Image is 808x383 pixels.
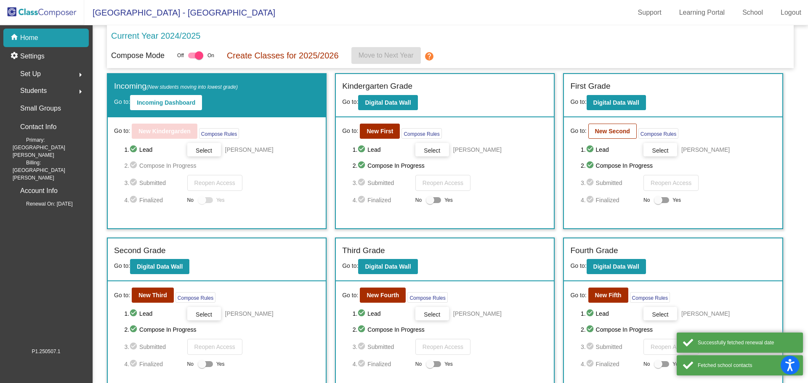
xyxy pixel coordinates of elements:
[124,359,183,369] span: 4. Finalized
[367,128,393,135] b: New First
[129,178,139,188] mat-icon: check_circle
[423,180,463,186] span: Reopen Access
[138,292,167,298] b: New Third
[353,325,548,335] span: 2. Compose In Progress
[698,362,797,369] div: Fetched school contacts
[177,52,184,59] span: Off
[353,359,411,369] span: 4. Finalized
[137,99,195,106] b: Incoming Dashboard
[586,309,596,319] mat-icon: check_circle
[444,195,453,205] span: Yes
[570,80,610,92] label: First Grade
[586,178,596,188] mat-icon: check_circle
[581,145,639,155] span: 1. Lead
[13,200,72,208] span: Renewal On: [DATE]
[20,121,56,133] p: Contact Info
[357,178,367,188] mat-icon: check_circle
[20,103,61,114] p: Small Groups
[130,95,202,110] button: Incoming Dashboard
[114,127,130,135] span: Go to:
[138,128,191,135] b: New Kindergarden
[175,292,215,303] button: Compose Rules
[216,195,225,205] span: Yes
[651,180,691,186] span: Reopen Access
[342,291,358,300] span: Go to:
[407,292,447,303] button: Compose Rules
[129,309,139,319] mat-icon: check_circle
[359,52,414,59] span: Move to Next Year
[75,87,85,97] mat-icon: arrow_right
[643,307,677,320] button: Select
[196,147,212,154] span: Select
[643,339,699,355] button: Reopen Access
[681,145,730,154] span: [PERSON_NAME]
[187,339,242,355] button: Reopen Access
[342,262,358,269] span: Go to:
[358,259,417,274] button: Digital Data Wall
[124,178,183,188] span: 3. Submitted
[75,70,85,80] mat-icon: arrow_right
[20,33,38,43] p: Home
[124,145,183,155] span: 1. Lead
[353,145,411,155] span: 1. Lead
[187,196,194,204] span: No
[681,309,730,318] span: [PERSON_NAME]
[130,259,189,274] button: Digital Data Wall
[357,161,367,171] mat-icon: check_circle
[586,145,596,155] mat-icon: check_circle
[415,175,470,191] button: Reopen Access
[365,263,411,270] b: Digital Data Wall
[774,6,808,19] a: Logout
[672,195,681,205] span: Yes
[187,307,221,320] button: Select
[415,307,449,320] button: Select
[357,325,367,335] mat-icon: check_circle
[424,51,434,61] mat-icon: help
[357,342,367,352] mat-icon: check_circle
[137,263,183,270] b: Digital Data Wall
[586,325,596,335] mat-icon: check_circle
[194,343,235,350] span: Reopen Access
[570,291,586,300] span: Go to:
[587,259,646,274] button: Digital Data Wall
[652,147,669,154] span: Select
[586,342,596,352] mat-icon: check_circle
[444,359,453,369] span: Yes
[225,145,274,154] span: [PERSON_NAME]
[342,127,358,135] span: Go to:
[581,161,776,171] span: 2. Compose In Progress
[581,195,639,205] span: 4. Finalized
[114,98,130,105] span: Go to:
[581,359,639,369] span: 4. Finalized
[132,124,197,139] button: New Kindergarden
[736,6,770,19] a: School
[20,85,47,97] span: Students
[630,292,670,303] button: Compose Rules
[13,136,89,159] span: Primary: [GEOGRAPHIC_DATA][PERSON_NAME]
[353,309,411,319] span: 1. Lead
[357,145,367,155] mat-icon: check_circle
[672,359,681,369] span: Yes
[187,360,194,368] span: No
[13,159,89,182] span: Billing: [GEOGRAPHIC_DATA][PERSON_NAME]
[360,288,406,303] button: New Fourth
[643,196,650,204] span: No
[367,292,399,298] b: New Fourth
[570,98,586,105] span: Go to:
[357,309,367,319] mat-icon: check_circle
[124,161,319,171] span: 2. Compose In Progress
[631,6,668,19] a: Support
[20,185,58,197] p: Account Info
[342,98,358,105] span: Go to:
[353,195,411,205] span: 4. Finalized
[588,288,628,303] button: New Fifth
[453,145,502,154] span: [PERSON_NAME]
[20,68,41,80] span: Set Up
[570,262,586,269] span: Go to:
[401,128,441,139] button: Compose Rules
[114,291,130,300] span: Go to:
[453,309,502,318] span: [PERSON_NAME]
[698,339,797,346] div: Successfully fetched renewal date
[207,52,214,59] span: On
[672,6,732,19] a: Learning Portal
